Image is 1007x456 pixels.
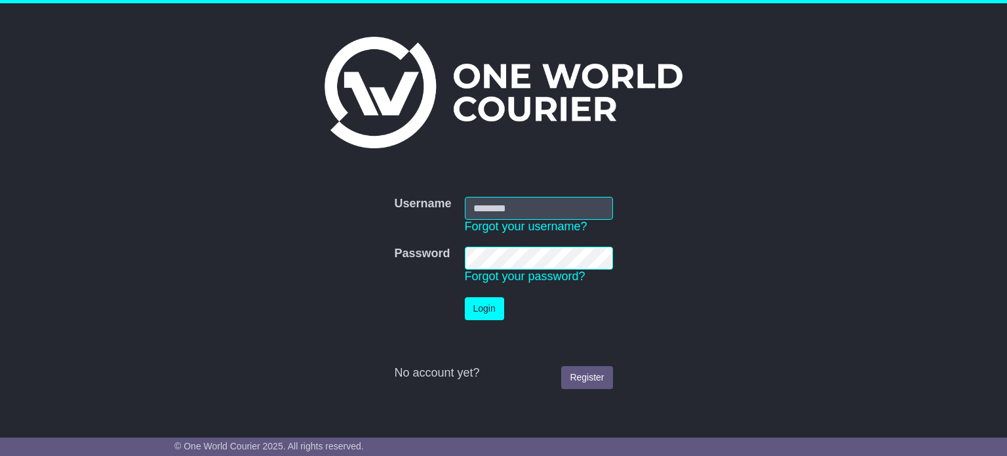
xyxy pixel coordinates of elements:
[394,197,451,211] label: Username
[465,297,504,320] button: Login
[561,366,612,389] a: Register
[174,441,364,451] span: © One World Courier 2025. All rights reserved.
[465,270,585,283] a: Forgot your password?
[325,37,682,148] img: One World
[465,220,587,233] a: Forgot your username?
[394,247,450,261] label: Password
[394,366,612,381] div: No account yet?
